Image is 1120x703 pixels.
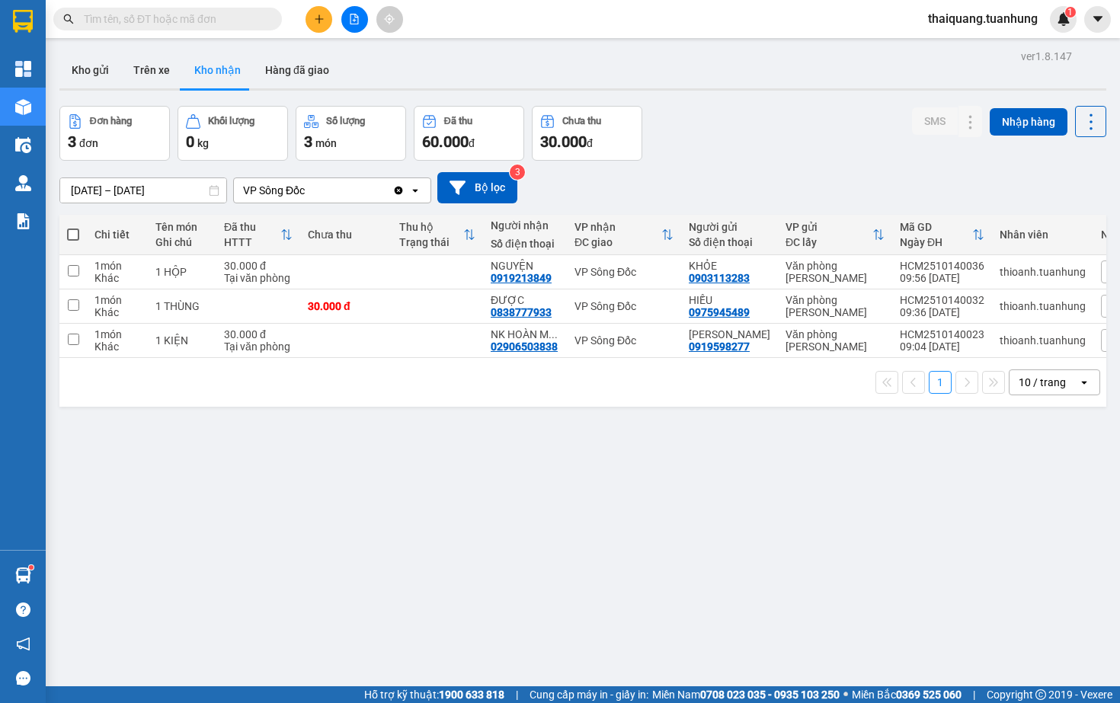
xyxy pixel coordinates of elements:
img: warehouse-icon [15,175,31,191]
div: 1 món [94,328,140,340]
span: aim [384,14,395,24]
span: đ [587,137,593,149]
div: thioanh.tuanhung [1000,334,1086,347]
input: Selected VP Sông Đốc. [306,183,308,198]
button: Nhập hàng [990,108,1067,136]
input: Tìm tên, số ĐT hoặc mã đơn [84,11,264,27]
div: Nhân viên [1000,228,1086,241]
th: Toggle SortBy [567,215,681,255]
button: plus [306,6,332,33]
div: Văn phòng [PERSON_NAME] [786,260,885,284]
svg: open [1078,376,1090,388]
strong: 0708 023 035 - 0935 103 250 [700,689,840,701]
div: 30.000 đ [224,260,293,272]
div: 0903113283 [689,272,750,284]
span: file-add [349,14,360,24]
div: KHỎE [689,260,770,272]
img: warehouse-icon [15,99,31,115]
div: Trạng thái [399,236,463,248]
button: Số lượng3món [296,106,406,161]
div: NGUYỆN [491,260,559,272]
span: Hỗ trợ kỹ thuật: [364,686,504,703]
div: HCM2510140023 [900,328,984,340]
span: Miền Bắc [852,686,962,703]
div: 09:36 [DATE] [900,306,984,318]
span: message [16,671,30,685]
div: Người gửi [689,221,770,233]
th: Toggle SortBy [216,215,300,255]
button: Kho gửi [59,52,121,88]
div: Đơn hàng [90,116,132,126]
span: Miền Nam [652,686,840,703]
span: kg [197,137,209,149]
span: đơn [79,137,98,149]
div: thioanh.tuanhung [1000,300,1086,312]
div: ĐC lấy [786,236,872,248]
div: Đã thu [224,221,280,233]
div: Chưa thu [308,228,384,241]
div: ver 1.8.147 [1021,48,1072,65]
div: VP Sông Đốc [574,266,674,278]
div: 0838777933 [491,306,552,318]
div: 30.000 đ [308,300,384,312]
div: 0919598277 [689,340,750,353]
strong: 1900 633 818 [439,689,504,701]
div: VP Sông Đốc [243,183,305,198]
button: aim [376,6,403,33]
span: món [315,137,337,149]
button: Bộ lọc [437,172,517,203]
button: file-add [341,6,368,33]
img: warehouse-icon [15,567,31,583]
div: 02906503838 [491,340,558,353]
button: Hàng đã giao [253,52,341,88]
div: HCM2510140032 [900,294,984,306]
div: Khối lượng [208,116,254,126]
input: Select a date range. [60,178,226,203]
div: Người nhận [491,219,559,232]
span: question-circle [16,602,30,617]
span: đ [469,137,475,149]
div: LABO CÁT TƯỜNG [689,328,770,340]
span: caret-down [1091,12,1105,26]
div: 0919213849 [491,272,552,284]
strong: 0369 525 060 [896,689,962,701]
th: Toggle SortBy [392,215,483,255]
div: Thu hộ [399,221,463,233]
span: copyright [1035,689,1046,700]
th: Toggle SortBy [778,215,892,255]
span: plus [314,14,325,24]
button: Kho nhận [182,52,253,88]
span: 3 [68,133,76,151]
img: dashboard-icon [15,61,31,77]
div: Khác [94,340,140,353]
span: ⚪️ [843,692,848,698]
div: Chi tiết [94,228,140,241]
div: Chưa thu [562,116,601,126]
div: VP Sông Đốc [574,334,674,347]
button: SMS [912,107,958,135]
span: 30.000 [540,133,587,151]
div: Khác [94,272,140,284]
button: Trên xe [121,52,182,88]
div: HIẾU [689,294,770,306]
div: Khác [94,306,140,318]
span: Cung cấp máy in - giấy in: [530,686,648,703]
img: warehouse-icon [15,137,31,153]
svg: open [409,184,421,197]
button: Chưa thu30.000đ [532,106,642,161]
div: VP gửi [786,221,872,233]
img: icon-new-feature [1057,12,1070,26]
span: | [973,686,975,703]
button: 1 [929,371,952,394]
div: Tên món [155,221,209,233]
div: Mã GD [900,221,972,233]
div: 1 món [94,260,140,272]
span: 0 [186,133,194,151]
div: Đã thu [444,116,472,126]
sup: 1 [1065,7,1076,18]
button: Đơn hàng3đơn [59,106,170,161]
div: ĐC giao [574,236,661,248]
div: 1 HỘP [155,266,209,278]
button: Đã thu60.000đ [414,106,524,161]
div: Số điện thoại [491,238,559,250]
